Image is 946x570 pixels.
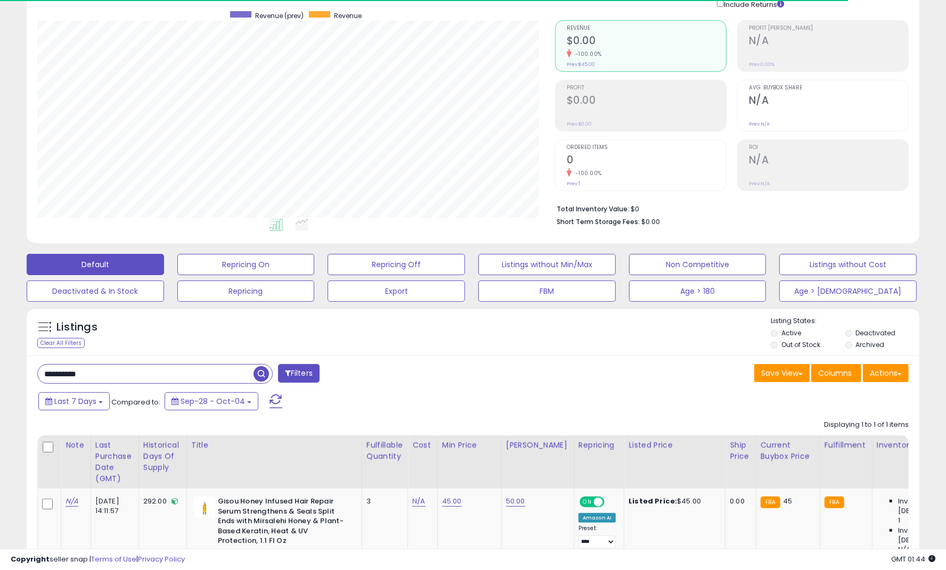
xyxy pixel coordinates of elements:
[730,440,751,462] div: Ship Price
[138,554,185,564] a: Privacy Policy
[567,35,726,49] h2: $0.00
[825,440,868,451] div: Fulfillment
[478,254,616,275] button: Listings without Min/Max
[27,254,164,275] button: Default
[194,497,215,518] img: 21XwqNFwbUL._SL40_.jpg
[143,497,178,506] div: 292.00
[177,280,315,302] button: Repricing
[749,121,770,127] small: Prev: N/A
[165,392,258,410] button: Sep-28 - Oct-04
[567,145,726,151] span: Ordered Items
[66,440,86,451] div: Note
[412,496,425,507] a: N/A
[11,555,185,565] div: seller snap | |
[898,516,900,525] span: 1
[898,545,911,555] span: N/A
[825,497,844,508] small: FBA
[572,169,602,177] small: -100.00%
[567,121,592,127] small: Prev: $0.00
[11,554,50,564] strong: Copyright
[143,440,182,473] div: Historical Days Of Supply
[567,26,726,31] span: Revenue
[334,11,362,20] span: Revenue
[749,154,908,168] h2: N/A
[891,554,935,564] span: 2025-10-13 01:44 GMT
[629,280,766,302] button: Age > 180
[761,440,815,462] div: Current Buybox Price
[37,338,85,348] div: Clear All Filters
[66,496,78,507] a: N/A
[255,11,304,20] span: Revenue (prev)
[629,497,717,506] div: $45.00
[754,364,810,382] button: Save View
[567,154,726,168] h2: 0
[442,440,497,451] div: Min Price
[818,368,852,378] span: Columns
[749,26,908,31] span: Profit [PERSON_NAME]
[603,498,620,507] span: OFF
[578,440,619,451] div: Repricing
[56,320,97,335] h5: Listings
[641,217,660,227] span: $0.00
[412,440,433,451] div: Cost
[856,340,885,349] label: Archived
[572,50,602,58] small: -100.00%
[366,440,403,462] div: Fulfillable Quantity
[578,513,616,523] div: Amazon AI
[557,204,629,213] b: Total Inventory Value:
[761,497,780,508] small: FBA
[567,85,726,91] span: Profit
[177,254,315,275] button: Repricing On
[91,554,136,564] a: Terms of Use
[783,496,792,506] span: 45
[557,202,901,214] li: $0
[506,496,525,507] a: 50.00
[779,280,917,302] button: Age > [DEMOGRAPHIC_DATA]
[366,497,399,506] div: 3
[478,280,616,302] button: FBM
[824,420,909,430] div: Displaying 1 to 1 of 1 items
[578,525,616,549] div: Preset:
[328,254,465,275] button: Repricing Off
[38,392,110,410] button: Last 7 Days
[749,35,908,49] h2: N/A
[54,396,96,407] span: Last 7 Days
[328,280,465,302] button: Export
[749,94,908,109] h2: N/A
[442,496,462,507] a: 45.00
[581,498,594,507] span: ON
[557,217,640,226] b: Short Term Storage Fees:
[95,440,134,484] div: Last Purchase Date (GMT)
[629,496,677,506] b: Listed Price:
[181,396,245,407] span: Sep-28 - Oct-04
[506,440,569,451] div: [PERSON_NAME]
[27,280,164,302] button: Deactivated & In Stock
[749,61,774,68] small: Prev: 0.00%
[111,397,160,407] span: Compared to:
[749,180,770,187] small: Prev: N/A
[730,497,747,506] div: 0.00
[218,497,347,549] b: Gisou Honey Infused Hair Repair Serum Strengthens & Seals Split Ends with Mirsalehi Honey & Plant...
[191,440,357,451] div: Title
[749,85,908,91] span: Avg. Buybox Share
[567,61,595,68] small: Prev: $45.00
[781,328,801,337] label: Active
[749,145,908,151] span: ROI
[567,180,580,187] small: Prev: 1
[811,364,861,382] button: Columns
[771,316,919,326] p: Listing States:
[278,364,320,383] button: Filters
[629,440,721,451] div: Listed Price
[629,254,766,275] button: Non Competitive
[779,254,917,275] button: Listings without Cost
[856,328,896,337] label: Deactivated
[95,497,131,516] div: [DATE] 14:11:57
[781,340,820,349] label: Out of Stock
[863,364,909,382] button: Actions
[567,94,726,109] h2: $0.00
